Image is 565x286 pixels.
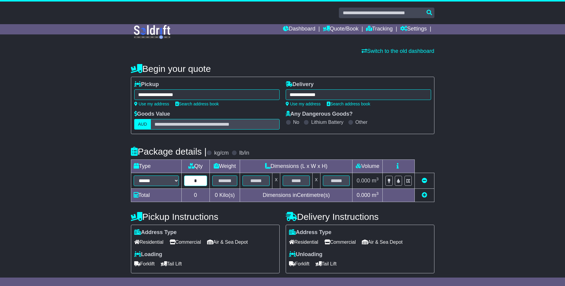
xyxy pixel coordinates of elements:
h4: Package details | [131,146,207,156]
label: Delivery [286,81,314,88]
span: Air & Sea Depot [362,237,403,247]
a: Remove this item [422,178,427,184]
a: Add new item [422,192,427,198]
td: Weight [209,160,240,173]
span: Residential [134,237,164,247]
td: Kilo(s) [209,189,240,202]
label: Loading [134,251,162,258]
a: Tracking [366,24,393,34]
td: Volume [352,160,383,173]
label: Address Type [134,229,177,236]
span: m [372,178,379,184]
td: Dimensions in Centimetre(s) [240,189,352,202]
label: Address Type [289,229,332,236]
label: No [293,119,299,125]
a: Settings [400,24,427,34]
label: Any Dangerous Goods? [286,111,353,117]
label: Goods Value [134,111,170,117]
h4: Delivery Instructions [286,212,434,222]
td: Total [131,189,181,202]
label: lb/in [239,150,249,156]
span: Residential [289,237,318,247]
span: Tail Lift [161,259,182,268]
label: Other [356,119,368,125]
td: Qty [181,160,209,173]
label: kg/cm [214,150,229,156]
td: x [312,173,320,189]
span: Forklift [134,259,155,268]
a: Search address book [327,101,370,106]
a: Quote/Book [323,24,359,34]
td: Type [131,160,181,173]
label: AUD [134,119,151,130]
a: Switch to the old dashboard [362,48,434,54]
a: Search address book [175,101,219,106]
sup: 3 [376,177,379,181]
td: Dimensions (L x W x H) [240,160,352,173]
span: Commercial [324,237,356,247]
h4: Pickup Instructions [131,212,280,222]
span: 0.000 [357,192,370,198]
label: Unloading [289,251,323,258]
span: 0 [215,192,218,198]
span: Commercial [170,237,201,247]
span: Forklift [289,259,310,268]
label: Lithium Battery [311,119,343,125]
span: 0.000 [357,178,370,184]
span: Tail Lift [316,259,337,268]
span: Air & Sea Depot [207,237,248,247]
a: Use my address [286,101,321,106]
td: 0 [181,189,209,202]
a: Dashboard [283,24,315,34]
td: x [272,173,280,189]
h4: Begin your quote [131,64,434,74]
label: Pickup [134,81,159,88]
sup: 3 [376,191,379,196]
a: Use my address [134,101,169,106]
span: m [372,192,379,198]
